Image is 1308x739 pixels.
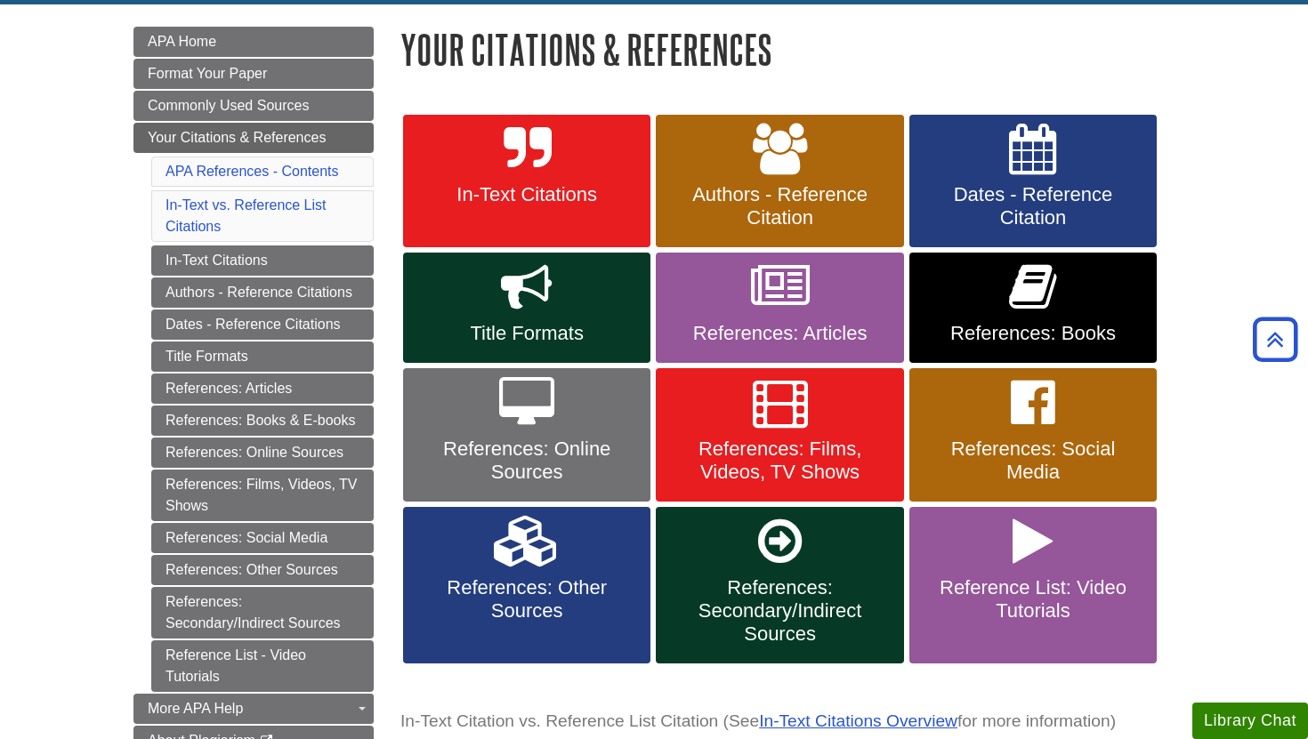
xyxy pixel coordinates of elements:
a: APA References - Contents [166,164,338,179]
span: In-Text Citations [416,183,637,206]
a: Title Formats [151,341,374,372]
span: References: Other Sources [416,576,637,623]
a: Authors - Reference Citation [656,115,903,248]
a: In-Text Citations [403,115,650,248]
a: APA Home [133,27,374,57]
a: Reference List - Video Tutorials [151,640,374,692]
a: References: Social Media [909,368,1157,502]
a: Authors - Reference Citations [151,277,374,308]
span: References: Online Sources [416,438,637,484]
a: In-Text Citations Overview [759,711,957,730]
a: Dates - Reference Citations [151,309,374,340]
h1: Your Citations & References [400,27,1175,72]
span: Authors - Reference Citation [669,183,890,229]
a: References: Books [909,253,1157,363]
a: Format Your Paper [133,59,374,89]
a: References: Online Sources [151,438,374,468]
span: Format Your Paper [148,66,267,81]
a: In-Text Citations [151,245,374,276]
span: Your Citations & References [148,130,326,145]
a: In-Text vs. Reference List Citations [166,197,327,234]
a: Your Citations & References [133,123,374,153]
a: References: Other Sources [151,555,374,585]
span: Reference List: Video Tutorials [923,576,1143,623]
a: References: Online Sources [403,368,650,502]
a: References: Films, Videos, TV Shows [656,368,903,502]
a: References: Secondary/Indirect Sources [656,507,903,663]
a: More APA Help [133,694,374,724]
a: References: Articles [656,253,903,363]
span: Title Formats [416,322,637,345]
span: Dates - Reference Citation [923,183,1143,229]
span: References: Articles [669,322,890,345]
a: References: Books & E-books [151,406,374,436]
a: Dates - Reference Citation [909,115,1157,248]
a: References: Secondary/Indirect Sources [151,587,374,639]
a: References: Social Media [151,523,374,553]
a: Back to Top [1247,327,1304,351]
a: Commonly Used Sources [133,91,374,121]
a: Title Formats [403,253,650,363]
span: References: Films, Videos, TV Shows [669,438,890,484]
span: References: Secondary/Indirect Sources [669,576,890,646]
span: References: Social Media [923,438,1143,484]
a: References: Other Sources [403,507,650,663]
a: References: Films, Videos, TV Shows [151,470,374,521]
span: References: Books [923,322,1143,345]
span: More APA Help [148,701,243,716]
span: Commonly Used Sources [148,98,309,113]
button: Library Chat [1192,703,1308,739]
a: Reference List: Video Tutorials [909,507,1157,663]
span: APA Home [148,34,216,49]
a: References: Articles [151,374,374,404]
